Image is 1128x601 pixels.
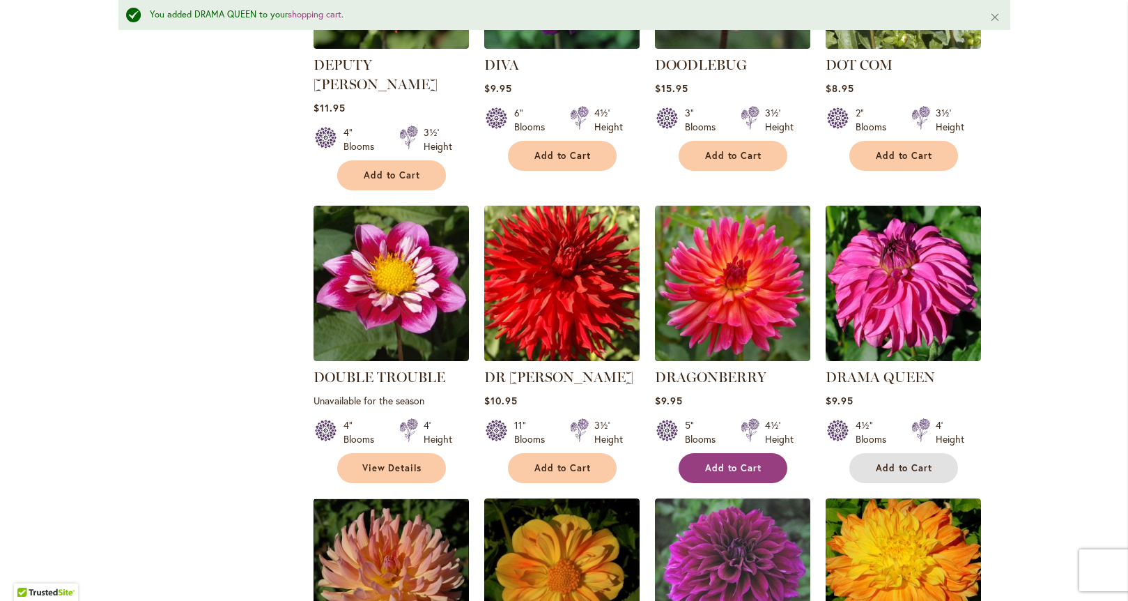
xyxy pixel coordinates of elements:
[508,453,617,483] button: Add to Cart
[484,82,512,95] span: $9.95
[936,106,964,134] div: 3½' Height
[514,418,553,446] div: 11" Blooms
[484,38,640,52] a: Diva
[765,418,794,446] div: 4½' Height
[314,38,469,52] a: DEPUTY BOB
[314,206,469,361] img: DOUBLE TROUBLE
[856,418,895,446] div: 4½" Blooms
[936,418,964,446] div: 4' Height
[337,160,446,190] button: Add to Cart
[705,462,762,474] span: Add to Cart
[484,351,640,364] a: DR LES
[337,453,446,483] a: View Details
[655,394,683,407] span: $9.95
[288,8,341,20] a: shopping cart
[314,101,346,114] span: $11.95
[534,462,592,474] span: Add to Cart
[314,56,438,93] a: DEPUTY [PERSON_NAME]
[424,125,452,153] div: 3½' Height
[364,169,421,181] span: Add to Cart
[849,453,958,483] button: Add to Cart
[826,351,981,364] a: DRAMA QUEEN
[685,106,724,134] div: 3" Blooms
[679,141,787,171] button: Add to Cart
[314,394,469,407] p: Unavailable for the season
[876,462,933,474] span: Add to Cart
[849,141,958,171] button: Add to Cart
[484,394,518,407] span: $10.95
[343,125,383,153] div: 4" Blooms
[534,150,592,162] span: Add to Cart
[484,206,640,361] img: DR LES
[655,351,810,364] a: DRAGONBERRY
[826,206,981,361] img: DRAMA QUEEN
[826,82,854,95] span: $8.95
[594,106,623,134] div: 4½' Height
[424,418,452,446] div: 4' Height
[484,369,633,386] a: DR [PERSON_NAME]
[826,38,981,52] a: DOT COM
[314,369,445,386] a: DOUBLE TROUBLE
[314,351,469,364] a: DOUBLE TROUBLE
[655,369,766,386] a: DRAGONBERRY
[10,551,49,591] iframe: Launch Accessibility Center
[826,394,853,407] span: $9.95
[826,369,935,386] a: DRAMA QUEEN
[765,106,794,134] div: 3½' Height
[705,150,762,162] span: Add to Cart
[343,418,383,446] div: 4" Blooms
[856,106,895,134] div: 2" Blooms
[508,141,617,171] button: Add to Cart
[655,206,810,361] img: DRAGONBERRY
[514,106,553,134] div: 6" Blooms
[484,56,519,73] a: DIVA
[594,418,623,446] div: 3½' Height
[679,453,787,483] button: Add to Cart
[655,82,688,95] span: $15.95
[826,56,893,73] a: DOT COM
[876,150,933,162] span: Add to Cart
[655,38,810,52] a: DOODLEBUG
[655,56,747,73] a: DOODLEBUG
[685,418,724,446] div: 5" Blooms
[362,462,422,474] span: View Details
[150,8,968,22] div: You added DRAMA QUEEN to your .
